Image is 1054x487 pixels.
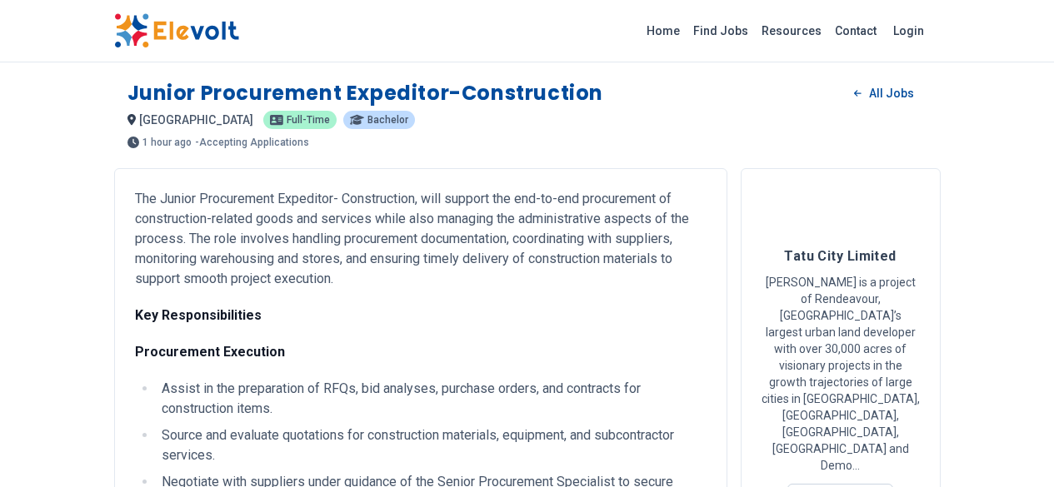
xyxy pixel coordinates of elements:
h1: Junior Procurement Expeditor-Construction [127,80,604,107]
a: Resources [755,17,828,44]
span: [GEOGRAPHIC_DATA] [139,113,253,127]
a: Find Jobs [687,17,755,44]
img: Elevolt [114,13,239,48]
span: Bachelor [367,115,408,125]
span: Tatu City Limited [784,248,897,264]
span: Full-time [287,115,330,125]
li: Assist in the preparation of RFQs, bid analyses, purchase orders, and contracts for construction ... [157,379,707,419]
span: 1 hour ago [142,137,192,147]
a: Contact [828,17,883,44]
a: All Jobs [841,81,927,106]
p: The Junior Procurement Expeditor- Construction, will support the end-to-end procurement of constr... [135,189,707,289]
p: [PERSON_NAME] is a project of Rendeavour, [GEOGRAPHIC_DATA]’s largest urban land developer with o... [762,274,920,474]
a: Home [640,17,687,44]
img: Tatu City Limited [820,189,862,231]
strong: Procurement Execution [135,344,285,360]
li: Source and evaluate quotations for construction materials, equipment, and subcontractor services. [157,425,707,465]
a: Login [883,14,934,47]
p: - Accepting Applications [195,137,309,147]
strong: Key Responsibilities [135,307,262,323]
